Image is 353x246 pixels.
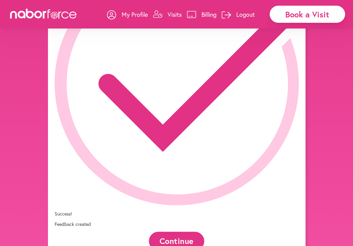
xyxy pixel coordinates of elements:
[55,211,299,217] p: Success!
[153,4,182,24] a: Visits
[55,222,299,227] p: Feedback created
[122,10,148,18] p: My Profile
[236,10,255,18] p: Logout
[107,4,148,24] a: My Profile
[201,10,217,18] p: Billing
[168,10,182,18] p: Visits
[187,4,217,24] a: Billing
[270,6,345,23] div: Book a Visit
[222,4,255,24] a: Logout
